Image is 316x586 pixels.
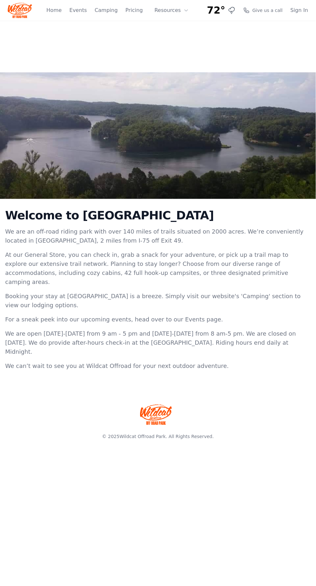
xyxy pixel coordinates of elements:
button: Resources [151,4,193,17]
p: For a sneak peek into our upcoming events, head over to our Events page. [5,315,311,324]
a: Pricing [126,6,143,14]
span: Give us a call [252,7,283,14]
p: We are open [DATE]-[DATE] from 9 am - 5 pm and [DATE]-[DATE] from 8 am-5 pm. We are closed on [DA... [5,330,311,357]
p: Booking your stay at [GEOGRAPHIC_DATA] is a breeze. Simply visit our website's 'Camping' section ... [5,292,311,310]
p: We are an off-road riding park with over 140 miles of trails situated on 2000 acres. We’re conven... [5,227,311,246]
a: Events [69,6,87,14]
a: Sign In [291,6,308,14]
h2: Welcome to [GEOGRAPHIC_DATA] [5,209,311,222]
a: Wildcat Offroad Park [119,434,166,439]
span: © 2025 . All Rights Reserved. [102,434,214,439]
a: Home [46,6,62,14]
img: Wildcat Logo [8,3,32,18]
p: At our General Store, you can check in, grab a snack for your adventure, or pick up a trail map t... [5,251,311,287]
a: Give us a call [243,7,283,14]
span: 72° [207,5,226,16]
p: We can’t wait to see you at Wildcat Offroad for your next outdoor adventure. [5,362,311,371]
a: Camping [95,6,117,14]
img: Wildcat Offroad park [140,404,172,425]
